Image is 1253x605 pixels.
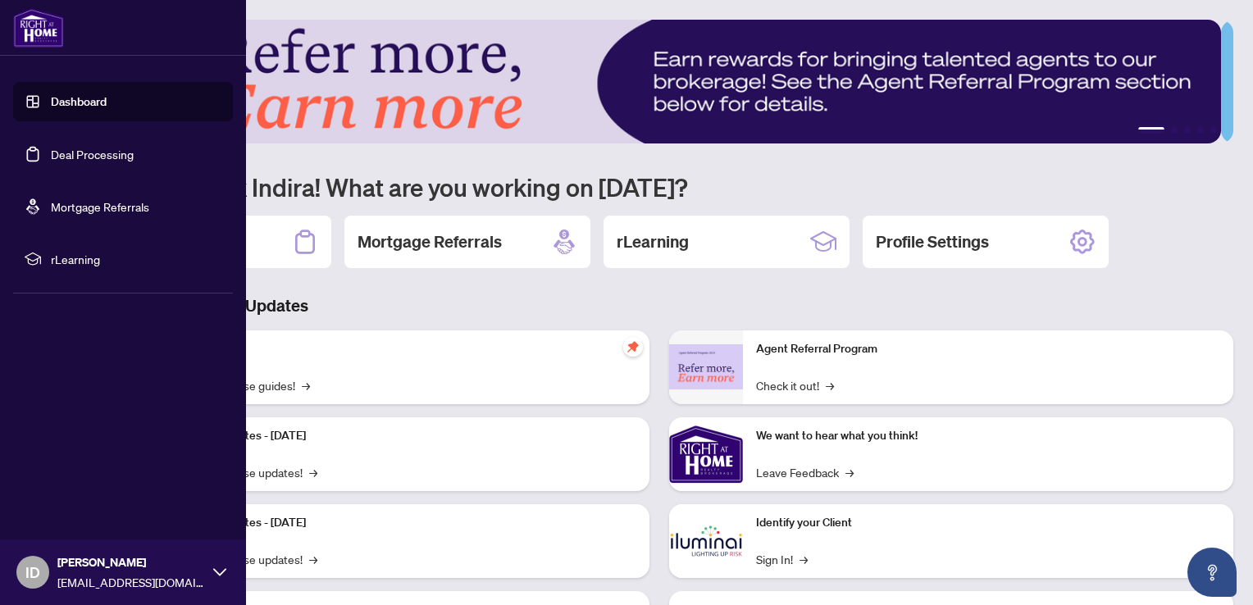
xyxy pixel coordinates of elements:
[358,230,502,253] h2: Mortgage Referrals
[617,230,689,253] h2: rLearning
[57,573,205,591] span: [EMAIL_ADDRESS][DOMAIN_NAME]
[623,337,643,357] span: pushpin
[756,376,834,394] a: Check it out!→
[51,94,107,109] a: Dashboard
[669,417,743,491] img: We want to hear what you think!
[51,147,134,161] a: Deal Processing
[800,550,808,568] span: →
[302,376,310,394] span: →
[669,504,743,578] img: Identify your Client
[51,199,149,214] a: Mortgage Referrals
[845,463,854,481] span: →
[756,427,1220,445] p: We want to hear what you think!
[826,376,834,394] span: →
[876,230,989,253] h2: Profile Settings
[85,20,1221,143] img: Slide 0
[309,463,317,481] span: →
[13,8,64,48] img: logo
[756,514,1220,532] p: Identify your Client
[1210,127,1217,134] button: 5
[85,171,1233,202] h1: Welcome back Indira! What are you working on [DATE]?
[85,294,1233,317] h3: Brokerage & Industry Updates
[1171,127,1178,134] button: 2
[309,550,317,568] span: →
[172,340,636,358] p: Self-Help
[57,553,205,571] span: [PERSON_NAME]
[756,550,808,568] a: Sign In!→
[51,250,221,268] span: rLearning
[1197,127,1204,134] button: 4
[1187,548,1237,597] button: Open asap
[1138,127,1164,134] button: 1
[172,427,636,445] p: Platform Updates - [DATE]
[1184,127,1191,134] button: 3
[756,463,854,481] a: Leave Feedback→
[25,561,40,584] span: ID
[669,344,743,389] img: Agent Referral Program
[756,340,1220,358] p: Agent Referral Program
[172,514,636,532] p: Platform Updates - [DATE]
